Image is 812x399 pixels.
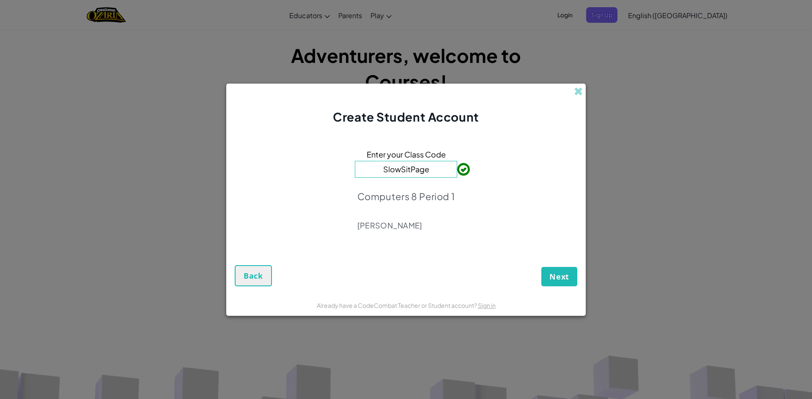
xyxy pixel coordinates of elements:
[333,109,479,124] span: Create Student Account
[367,148,446,160] span: Enter your Class Code
[549,271,569,282] span: Next
[357,190,455,202] p: Computers 8 Period 1
[357,220,455,231] p: [PERSON_NAME]
[244,271,263,281] span: Back
[478,301,496,309] a: Sign in
[317,301,478,309] span: Already have a CodeCombat Teacher or Student account?
[541,267,577,286] button: Next
[235,265,272,286] button: Back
